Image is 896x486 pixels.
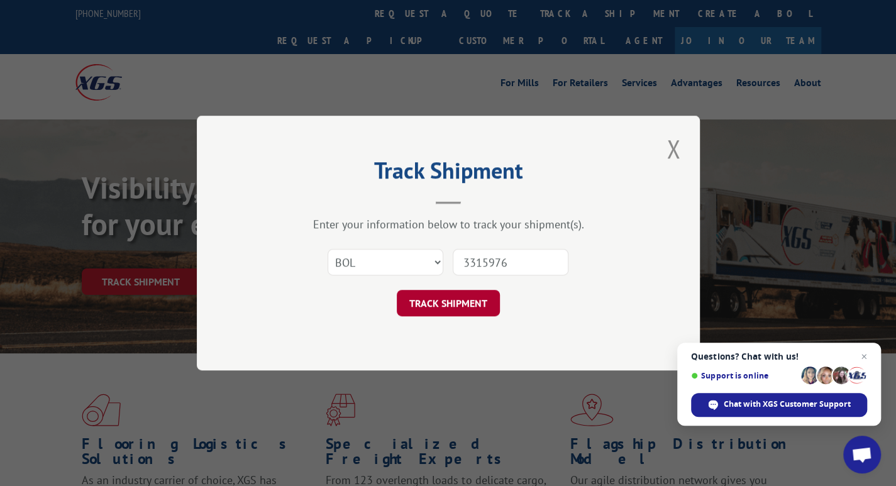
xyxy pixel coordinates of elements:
[663,131,684,166] button: Close modal
[397,290,500,316] button: TRACK SHIPMENT
[691,351,867,362] span: Questions? Chat with us!
[724,399,851,410] span: Chat with XGS Customer Support
[843,436,881,473] a: Open chat
[691,371,797,380] span: Support is online
[453,249,568,275] input: Number(s)
[691,393,867,417] span: Chat with XGS Customer Support
[260,162,637,185] h2: Track Shipment
[260,217,637,231] div: Enter your information below to track your shipment(s).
